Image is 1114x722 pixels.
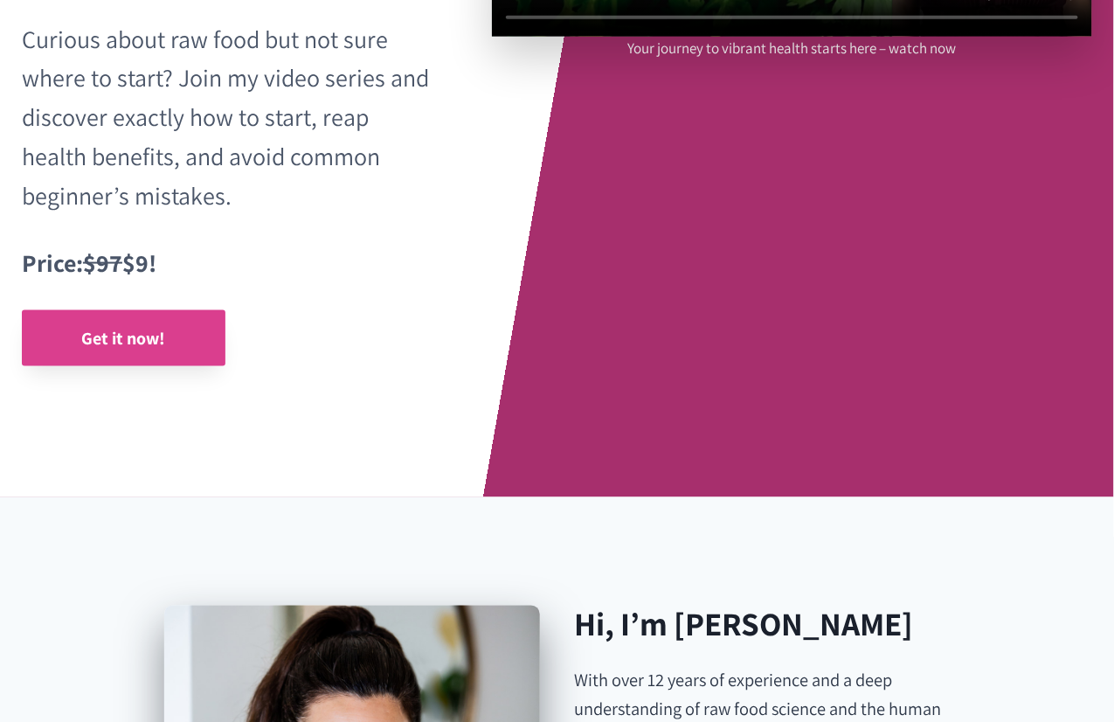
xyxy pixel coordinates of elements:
a: Get it now! [22,310,225,366]
s: $97 [83,246,122,279]
p: Your journey to vibrant health starts here – watch now [628,37,957,60]
h2: Hi, I’m [PERSON_NAME] [575,606,951,645]
strong: Get it now! [81,327,165,350]
p: Curious about raw food but not sure where to start? Join my video series and discover exactly how... [22,20,436,216]
strong: Price: $9! [22,246,156,279]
